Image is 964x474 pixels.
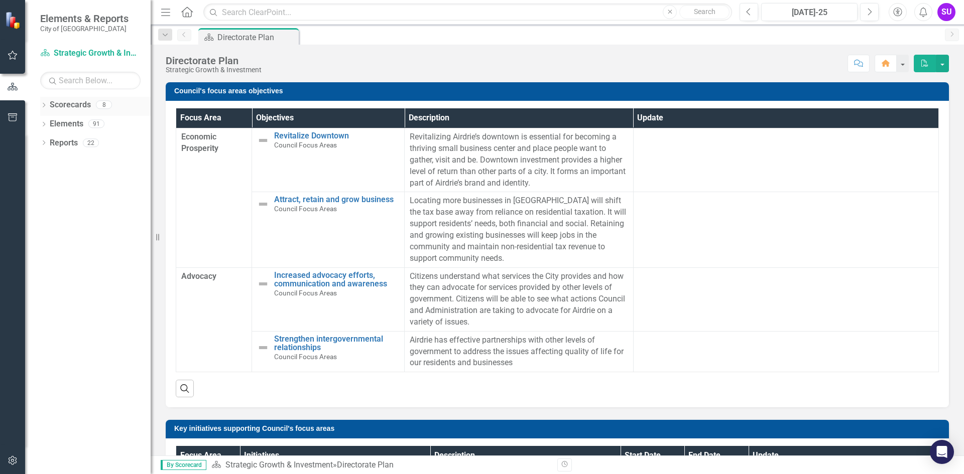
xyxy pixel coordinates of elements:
div: 91 [88,120,104,128]
td: Double-Click to Edit [405,331,633,372]
span: Search [694,8,715,16]
span: Council Focus Areas [274,141,337,149]
span: Elements & Reports [40,13,129,25]
p: Revitalizing Airdrie’s downtown is essential for becoming a thriving small business center and pl... [410,131,628,189]
a: Increased advocacy efforts, communication and awareness [274,271,399,288]
a: Scorecards [50,99,91,111]
div: [DATE]-25 [765,7,854,19]
p: Airdrie has effective partnerships with other levels of government to address the issues affectin... [410,335,628,369]
button: Search [679,5,730,19]
span: Council Focus Areas [274,289,337,297]
button: [DATE]-25 [761,3,858,21]
a: Strategic Growth & Investment [40,48,141,59]
div: Open Intercom Messenger [930,440,954,464]
td: Double-Click to Edit [633,331,938,372]
td: Double-Click to Edit [633,128,938,192]
img: Not Defined [257,134,269,146]
td: Double-Click to Edit Right Click for Context Menu [252,128,405,192]
h3: Council's focus areas objectives [174,87,944,95]
input: Search Below... [40,72,141,89]
a: Reports [50,137,78,149]
span: Council Focus Areas [274,353,337,361]
img: Not Defined [257,278,269,290]
span: Advocacy [181,271,247,282]
a: Strategic Growth & Investment [225,460,333,469]
td: Double-Click to Edit Right Click for Context Menu [252,192,405,267]
span: Economic Prosperity [181,131,247,154]
div: Strategic Growth & Investment [166,66,262,74]
button: SU [937,3,955,21]
td: Double-Click to Edit [405,267,633,331]
td: Double-Click to Edit Right Click for Context Menu [252,331,405,372]
a: Strengthen intergovernmental relationships [274,335,399,352]
small: City of [GEOGRAPHIC_DATA] [40,25,129,33]
td: Double-Click to Edit [176,128,252,267]
div: Directorate Plan [166,55,262,66]
a: Attract, retain and grow business [274,195,399,204]
img: Not Defined [257,198,269,210]
td: Double-Click to Edit [405,128,633,192]
div: Directorate Plan [217,31,296,44]
a: Elements [50,118,83,130]
a: Revitalize Downtown​ [274,131,399,140]
div: » [211,459,550,471]
input: Search ClearPoint... [203,4,732,21]
td: Double-Click to Edit [633,192,938,267]
span: Council Focus Areas [274,205,337,213]
img: Not Defined [257,342,269,354]
span: By Scorecard [161,460,206,470]
img: ClearPoint Strategy [5,11,23,29]
div: 22 [83,138,99,147]
td: Double-Click to Edit [633,267,938,331]
div: Directorate Plan [337,460,394,469]
p: Locating more businesses in [GEOGRAPHIC_DATA] will shift the tax base away from reliance on resid... [410,195,628,264]
td: Double-Click to Edit [176,267,252,372]
td: Double-Click to Edit [405,192,633,267]
div: 8 [96,101,112,109]
td: Double-Click to Edit Right Click for Context Menu [252,267,405,331]
h3: Key initiatives supporting Council's focus areas [174,425,944,432]
p: Citizens understand what services the City provides and how they can advocate for services provid... [410,271,628,328]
